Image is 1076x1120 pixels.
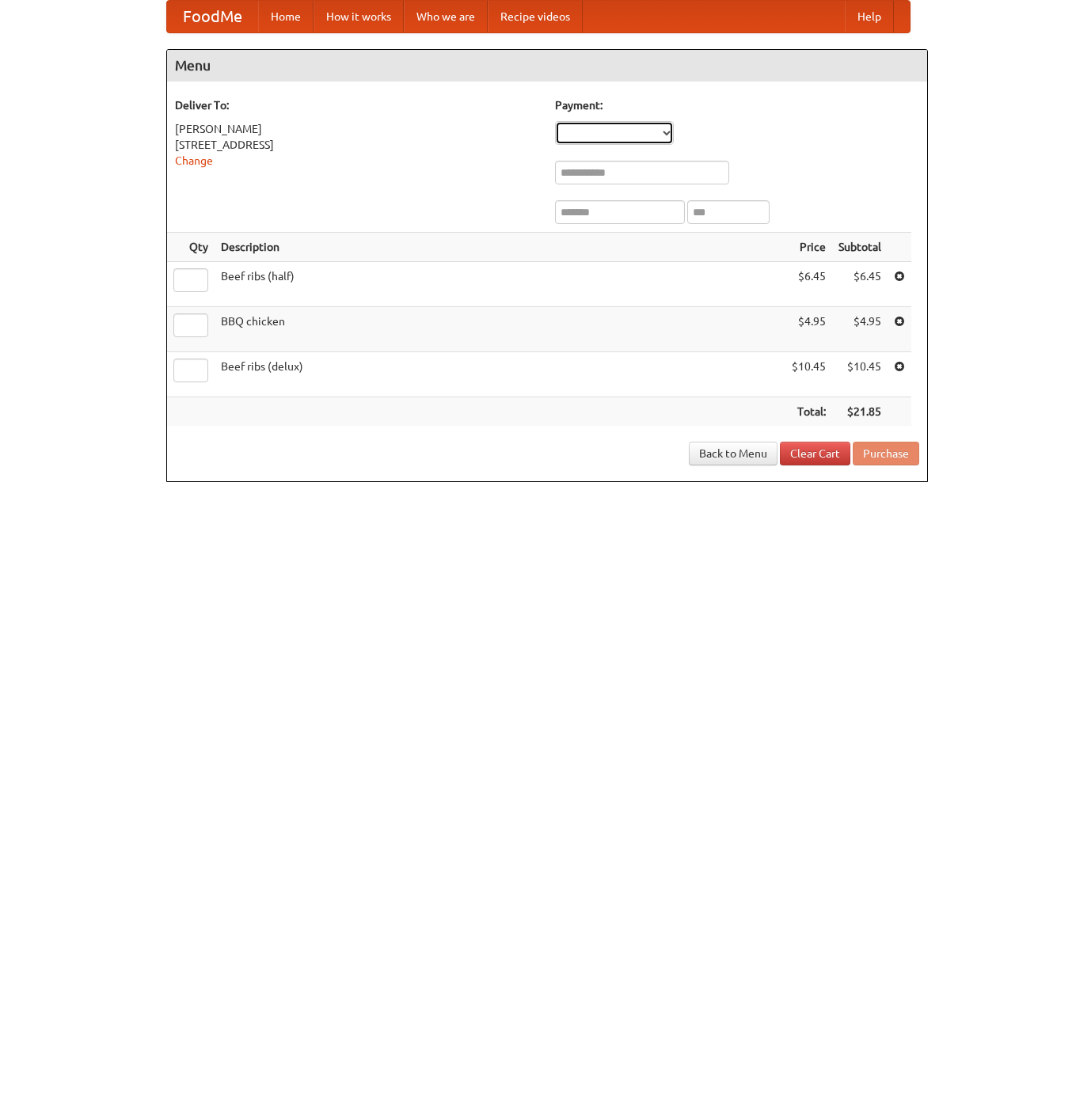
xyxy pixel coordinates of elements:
th: Description [215,233,785,262]
td: $4.95 [785,307,832,352]
td: $6.45 [832,262,888,307]
a: Recipe videos [488,1,583,32]
h5: Deliver To: [175,97,539,113]
td: $10.45 [785,352,832,397]
th: Price [785,233,832,262]
td: BBQ chicken [215,307,785,352]
th: Subtotal [832,233,888,262]
div: [PERSON_NAME] [175,121,539,137]
a: Back to Menu [689,442,778,465]
td: Beef ribs (half) [215,262,785,307]
td: $10.45 [832,352,888,397]
div: [STREET_ADDRESS] [175,137,539,153]
th: $21.85 [832,397,888,427]
td: $6.45 [785,262,832,307]
a: Home [258,1,314,32]
a: FoodMe [167,1,258,32]
a: Change [175,154,213,167]
button: Purchase [853,442,919,465]
td: Beef ribs (delux) [215,352,785,397]
a: Clear Cart [780,442,850,465]
a: How it works [314,1,404,32]
h5: Payment: [555,97,919,113]
a: Help [845,1,894,32]
td: $4.95 [832,307,888,352]
h4: Menu [167,50,927,82]
th: Qty [167,233,215,262]
a: Who we are [404,1,488,32]
th: Total: [785,397,832,427]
